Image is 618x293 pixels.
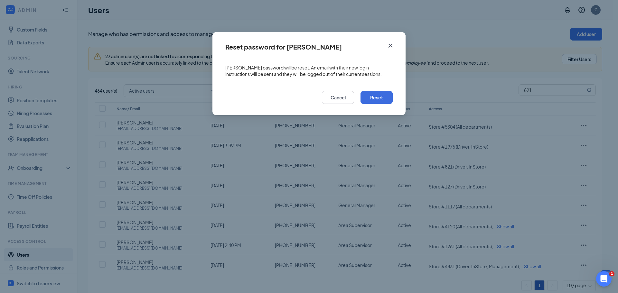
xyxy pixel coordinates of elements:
[360,91,393,104] button: Reset
[382,32,406,53] button: Close
[322,91,354,104] button: Cancel
[225,64,393,77] span: [PERSON_NAME] password will be reset. An email with their new login instructions will be sent and...
[609,271,614,276] span: 1
[225,43,342,50] div: Reset password for [PERSON_NAME]
[596,271,612,287] iframe: Intercom live chat
[387,42,394,50] svg: Cross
